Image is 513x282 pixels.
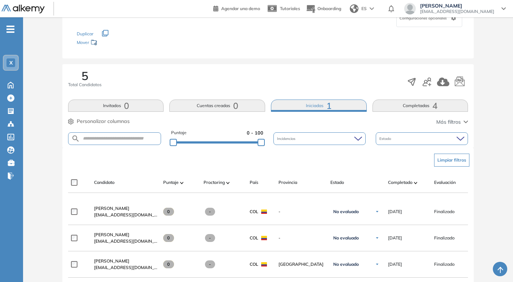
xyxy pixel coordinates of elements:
span: Agendar una demo [221,6,260,11]
img: Ícono de flecha [375,236,379,240]
span: [EMAIL_ADDRESS][DOMAIN_NAME] [94,212,157,218]
span: Estado [330,179,344,186]
img: [missing "en.ARROW_ALT" translation] [226,182,230,184]
img: COL [261,236,267,240]
span: ES [361,5,367,12]
span: [DATE] [388,261,402,268]
span: [EMAIL_ADDRESS][DOMAIN_NAME] [94,238,157,244]
img: COL [261,262,267,266]
span: Tutoriales [280,6,300,11]
span: No evaluado [333,235,359,241]
span: - [205,260,215,268]
img: COL [261,210,267,214]
span: [PERSON_NAME] [94,232,129,237]
span: - [278,208,325,215]
div: Configuraciones opcionales [396,9,462,27]
span: Candidato [94,179,115,186]
a: [PERSON_NAME] [94,205,157,212]
span: - [205,234,215,242]
span: Estado [379,136,393,141]
span: [PERSON_NAME] [420,3,494,9]
span: [DATE] [388,208,402,215]
span: Evaluación [434,179,456,186]
span: [EMAIL_ADDRESS][DOMAIN_NAME] [94,264,157,271]
a: [PERSON_NAME] [94,232,157,238]
span: COL [250,208,258,215]
span: COL [250,261,258,268]
img: [missing "en.ARROW_ALT" translation] [180,182,184,184]
span: No evaluado [333,261,359,267]
span: Total Candidatos [68,81,102,88]
span: [PERSON_NAME] [94,258,129,264]
a: [PERSON_NAME] [94,258,157,264]
span: [DATE] [388,235,402,241]
button: Cuentas creadas0 [169,100,265,112]
span: Incidencias [277,136,297,141]
span: 0 [163,234,174,242]
span: Finalizado [434,208,455,215]
img: Logo [1,5,45,14]
span: 0 - 100 [247,129,263,136]
img: Ícono de flecha [375,262,379,266]
div: Estado [376,132,468,145]
span: Proctoring [204,179,225,186]
span: Puntaje [163,179,179,186]
span: 0 [163,208,174,216]
span: Configuraciones opcionales [400,16,448,21]
img: [missing "en.ARROW_ALT" translation] [414,182,418,184]
span: Duplicar [77,31,93,36]
span: COL [250,235,258,241]
a: Agendar una demo [213,4,260,12]
span: No evaluado [333,209,359,215]
span: Más filtros [436,118,461,126]
span: - [205,208,215,216]
button: Personalizar columnas [68,118,130,125]
button: Onboarding [306,1,341,17]
div: Incidencias [273,132,366,145]
button: Completadas4 [373,100,468,112]
span: [EMAIL_ADDRESS][DOMAIN_NAME] [420,9,494,14]
button: Iniciadas1 [271,100,367,112]
div: Mover [77,36,149,50]
span: Finalizado [434,261,455,268]
i: - [6,28,14,30]
span: [GEOGRAPHIC_DATA] [278,261,325,268]
img: world [350,4,358,13]
span: - [278,235,325,241]
span: País [250,179,258,186]
span: Onboarding [317,6,341,11]
button: Más filtros [436,118,468,126]
span: Completado [388,179,412,186]
span: [PERSON_NAME] [94,206,129,211]
span: Puntaje [171,129,187,136]
img: Ícono de flecha [375,210,379,214]
span: X [9,60,13,66]
span: Finalizado [434,235,455,241]
img: arrow [370,7,374,10]
span: 5 [81,70,88,81]
button: Limpiar filtros [434,154,469,167]
span: Provincia [278,179,297,186]
button: Invitados0 [68,100,164,112]
span: Personalizar columnas [77,118,130,125]
img: SEARCH_ALT [71,134,80,143]
span: 0 [163,260,174,268]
